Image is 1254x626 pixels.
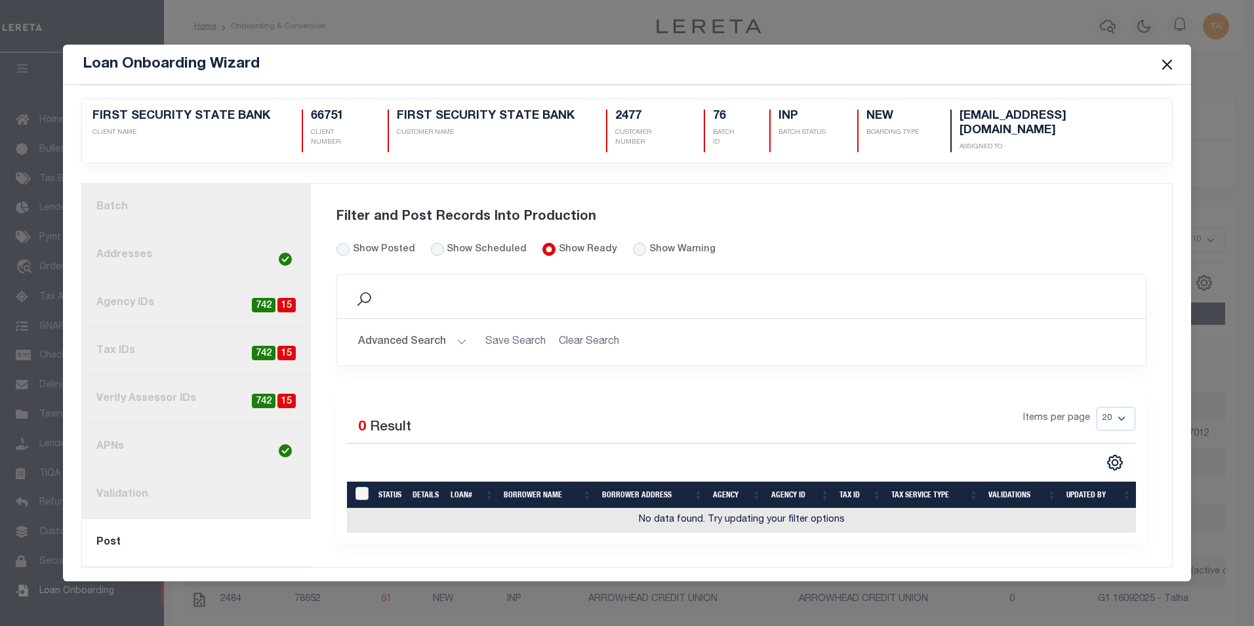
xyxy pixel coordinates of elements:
[397,128,575,138] p: CUSTOMER NAME
[311,128,357,148] p: CLIENT NUMBER
[358,329,467,355] button: Advanced Search
[886,482,983,508] th: Tax Service Type: activate to sort column ascending
[779,110,826,124] h5: INP
[1061,482,1136,508] th: Updated By: activate to sort column ascending
[358,421,366,434] span: 0
[82,423,311,471] a: APNs
[834,482,886,508] th: Tax ID: activate to sort column ascending
[277,394,296,409] span: 15
[498,482,596,508] th: Borrower Name: activate to sort column ascending
[373,482,407,508] th: Status
[559,243,617,257] label: Show Ready
[866,128,919,138] p: Boarding Type
[347,482,373,508] th: LoanPrepID
[597,482,708,508] th: Borrower Address: activate to sort column ascending
[1023,411,1090,426] span: Items per page
[713,110,738,124] h5: 76
[92,110,270,124] h5: FIRST SECURITY STATE BANK
[252,346,275,361] span: 742
[713,128,738,148] p: BATCH ID
[960,142,1130,152] p: Assigned To
[336,192,1147,243] div: Filter and Post Records Into Production
[353,243,415,257] label: Show Posted
[252,394,275,409] span: 742
[983,482,1061,508] th: Validations: activate to sort column ascending
[370,417,411,438] label: Result
[279,444,292,457] img: check-icon-green.svg
[279,253,292,266] img: check-icon-green.svg
[311,110,357,124] h5: 66751
[277,346,296,361] span: 15
[407,482,445,508] th: Details
[82,327,311,375] a: Tax IDs15742
[960,110,1130,138] h5: [EMAIL_ADDRESS][DOMAIN_NAME]
[615,110,672,124] h5: 2477
[82,375,311,423] a: Verify Assessor IDs15742
[649,243,716,257] label: Show Warning
[83,55,260,73] h5: Loan Onboarding Wizard
[82,232,311,280] a: Addresses
[766,482,834,508] th: Agency ID: activate to sort column ascending
[82,519,311,567] a: Post
[1158,56,1175,73] button: Close
[397,110,575,124] h5: FIRST SECURITY STATE BANK
[447,243,527,257] label: Show Scheduled
[615,128,672,148] p: CUSTOMER NUMBER
[866,110,919,124] h5: NEW
[82,184,311,232] a: Batch
[708,482,766,508] th: Agency: activate to sort column ascending
[277,298,296,313] span: 15
[445,482,498,508] th: Loan#: activate to sort column ascending
[347,508,1137,533] td: No data found. Try updating your filter options
[92,128,270,138] p: CLIENT NAME
[252,298,275,313] span: 742
[82,280,311,327] a: Agency IDs15742
[779,128,826,138] p: BATCH STATUS
[82,471,311,519] a: Validation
